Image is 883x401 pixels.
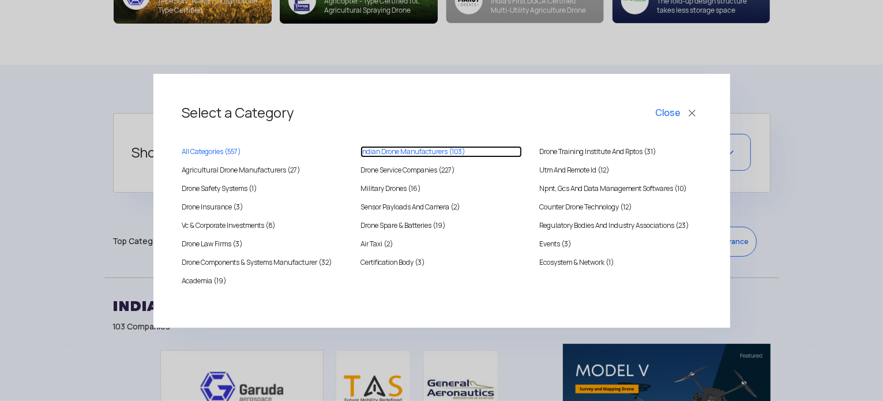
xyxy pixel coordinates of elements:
[182,164,344,176] a: Agricultural Drone Manufacturers (27)
[182,94,701,132] h3: Select a Category
[539,183,701,194] a: Npnt, Gcs And Data Management Softwares (10)
[182,238,344,250] a: Drone Law Firms (3)
[228,147,238,156] span: 557
[182,183,344,194] a: Drone Safety Systems (1)
[539,146,701,158] a: Drone Training Institute And Rptos (31)
[360,164,522,176] a: Drone Service Companies (227)
[360,201,522,213] a: Sensor Payloads And Camera (2)
[360,238,522,250] a: Air Taxi (2)
[360,146,522,158] a: Indian Drone Manufacturers (103)
[539,238,701,250] a: Events (3)
[360,257,522,268] a: Certification Body (3)
[360,220,522,231] a: Drone Spare & Batteries (19)
[182,257,344,268] a: Drone Components & Systems Manufacturer (32)
[539,164,701,176] a: Utm And Remote Id (12)
[182,146,344,158] a: All Categories (557)
[539,201,701,213] a: Counter Drone Technology (12)
[539,257,701,268] a: Ecosystem & Network (1)
[539,220,701,231] a: Regulatory Bodies And Industry Associations (23)
[360,183,522,194] a: Military Drones (16)
[182,275,344,287] a: Academia (19)
[182,201,344,213] a: Drone Insurance (3)
[653,103,701,123] button: Close
[182,220,344,231] a: Vc & Corporate Investments (8)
